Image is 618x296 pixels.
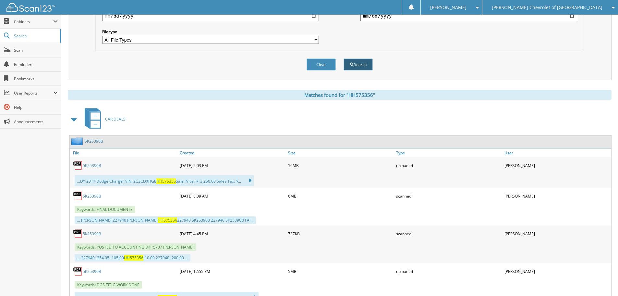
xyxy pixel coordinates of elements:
[75,206,135,213] span: Keywords: FINAL DOCUMENTS
[83,193,101,199] a: 5K25390B
[503,189,611,202] div: [PERSON_NAME]
[394,227,503,240] div: scanned
[14,76,58,82] span: Bookmarks
[102,11,319,21] input: start
[83,231,101,237] a: 5K25390B
[286,159,395,172] div: 16MB
[178,189,286,202] div: [DATE] 8:39 AM
[73,161,83,170] img: PDF.png
[178,265,286,278] div: [DATE] 12:55 PM
[75,216,256,224] div: ... [PERSON_NAME] 227940 [PERSON_NAME] 227940 5K253908 227940 5K25390B FAI...
[394,148,503,157] a: Type
[394,265,503,278] div: uploaded
[85,138,103,144] a: 5K25390B
[14,19,53,24] span: Cabinets
[71,137,85,145] img: folder2.png
[503,227,611,240] div: [PERSON_NAME]
[75,243,196,251] span: Keywords: POSTED TO ACCOUNTING D#15737 [PERSON_NAME]
[503,265,611,278] div: [PERSON_NAME]
[75,175,254,186] div: ...DY 2017 Dodge Charger VIN: 2C3CDXHG8 Sale Price: $13,250.00 Sales Tax: $...
[73,191,83,201] img: PDF.png
[586,265,618,296] iframe: Chat Widget
[503,159,611,172] div: [PERSON_NAME]
[81,106,126,132] a: CAR DEALS
[14,47,58,53] span: Scan
[75,281,142,289] span: Keywords: DGS TITLE WORK DONE
[105,116,126,122] span: CAR DEALS
[14,90,53,96] span: User Reports
[430,6,467,9] span: [PERSON_NAME]
[68,90,612,100] div: Matches found for "HH575356"
[178,148,286,157] a: Created
[75,254,190,262] div: ... 227940 -254.05 -105.00 -10.00 227940 -200.00 ...
[344,58,373,71] button: Search
[14,119,58,124] span: Announcements
[73,229,83,238] img: PDF.png
[286,189,395,202] div: 6MB
[156,178,176,184] span: HH575356
[286,265,395,278] div: 5MB
[286,227,395,240] div: 737KB
[124,255,143,261] span: HH575356
[102,29,319,34] label: File type
[394,159,503,172] div: uploaded
[286,148,395,157] a: Size
[14,105,58,110] span: Help
[178,159,286,172] div: [DATE] 2:03 PM
[14,62,58,67] span: Reminders
[83,163,101,168] a: 5K25390B
[178,227,286,240] div: [DATE] 4:45 PM
[394,189,503,202] div: scanned
[83,269,101,274] a: 5K25390B
[6,3,55,12] img: scan123-logo-white.svg
[503,148,611,157] a: User
[73,266,83,276] img: PDF.png
[158,217,177,223] span: HH575356
[70,148,178,157] a: File
[14,33,57,39] span: Search
[492,6,602,9] span: [PERSON_NAME] Chevrolet of [GEOGRAPHIC_DATA]
[360,11,577,21] input: end
[307,58,336,71] button: Clear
